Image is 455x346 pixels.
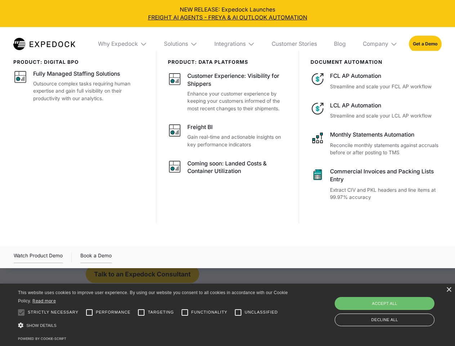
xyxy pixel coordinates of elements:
p: Reconcile monthly statements against accruals before or after posting to TMS [330,142,441,156]
span: Unclassified [245,309,278,315]
div: FCL AP Automation [330,72,441,80]
span: Performance [96,309,131,315]
a: Blog [328,27,351,61]
div: NEW RELEASE: Expedock Launches [6,6,450,22]
span: Strictly necessary [28,309,79,315]
a: FCL AP AutomationStreamline and scale your FCL AP workflow [311,72,442,90]
div: Fully Managed Staffing Solutions [33,70,120,78]
a: FREIGHT AI AGENTS - FREYA & AI OUTLOOK AUTOMATION [6,14,450,22]
div: Show details [18,321,290,331]
a: open lightbox [14,252,63,263]
div: document automation [311,59,442,65]
a: Get a Demo [409,36,442,52]
div: product: digital bpo [13,59,145,65]
a: Read more [32,298,56,303]
a: Freight BIGain real-time and actionable insights on key performance indicators [168,123,288,148]
a: Powered by cookie-script [18,337,66,341]
div: Company [363,40,388,48]
a: Customer Experience: Visibility for ShippersEnhance your customer experience by keeping your cust... [168,72,288,112]
div: Customer Experience: Visibility for Shippers [187,72,287,88]
div: Integrations [209,27,260,61]
a: Book a Demo [80,252,112,263]
div: Monthly Statements Automation [330,131,441,139]
div: Watch Product Demo [14,252,63,263]
p: Extract CIV and PKL headers and line items at 99.97% accuracy [330,186,441,201]
div: Solutions [159,27,203,61]
div: Why Expedock [92,27,153,61]
p: Outsource complex tasks requiring human expertise and gain full visibility on their productivity ... [33,80,145,102]
span: Show details [26,323,57,328]
iframe: Chat Widget [335,268,455,346]
div: Commercial Invoices and Packing Lists Entry [330,168,441,183]
a: Monthly Statements AutomationReconcile monthly statements against accruals before or after postin... [311,131,442,156]
a: Commercial Invoices and Packing Lists EntryExtract CIV and PKL headers and line items at 99.97% a... [311,168,442,201]
div: Company [357,27,403,61]
div: Coming soon: Landed Costs & Container Utilization [187,160,287,176]
div: Integrations [214,40,246,48]
p: Gain real-time and actionable insights on key performance indicators [187,133,287,148]
p: Enhance your customer experience by keeping your customers informed of the most recent changes to... [187,90,287,112]
a: Fully Managed Staffing SolutionsOutsource complex tasks requiring human expertise and gain full v... [13,70,145,102]
div: Why Expedock [98,40,138,48]
span: This website uses cookies to improve user experience. By using our website you consent to all coo... [18,290,288,303]
a: Customer Stories [266,27,322,61]
div: Freight BI [187,123,213,131]
span: Targeting [148,309,174,315]
div: Solutions [164,40,188,48]
div: LCL AP Automation [330,102,441,110]
a: Coming soon: Landed Costs & Container Utilization [168,160,288,178]
p: Streamline and scale your LCL AP workflow [330,112,441,120]
span: Functionality [191,309,227,315]
div: PRODUCT: data platforms [168,59,288,65]
p: Streamline and scale your FCL AP workflow [330,83,441,90]
a: LCL AP AutomationStreamline and scale your LCL AP workflow [311,102,442,120]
